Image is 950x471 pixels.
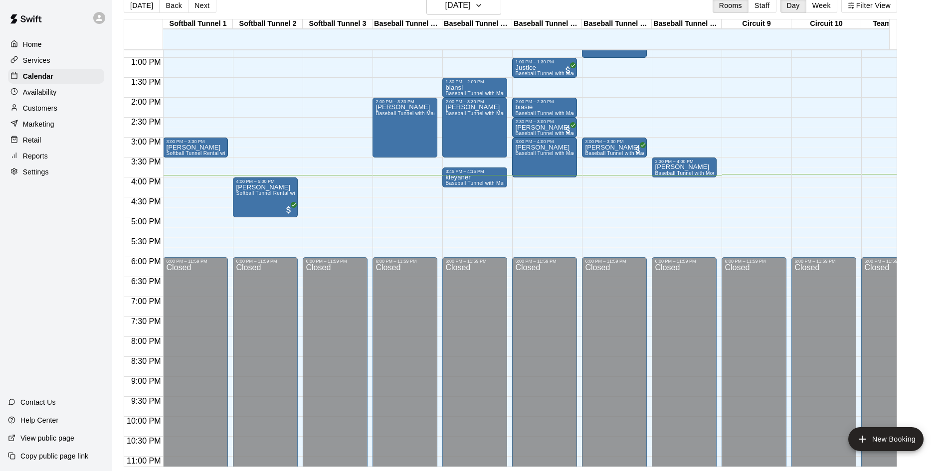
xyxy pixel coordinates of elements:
span: Baseball Tunnel with Machine [585,151,656,156]
span: 2:30 PM [129,118,164,126]
span: 6:00 PM [129,257,164,266]
a: Customers [8,101,104,116]
span: 1:00 PM [129,58,164,66]
a: Availability [8,85,104,100]
div: Softball Tunnel 1 [163,19,233,29]
div: 3:00 PM – 3:30 PM: Squires [163,138,228,157]
div: Baseball Tunnel 4 (Machine) [373,19,442,29]
p: Help Center [20,415,58,425]
span: 10:30 PM [124,437,163,445]
div: 2:30 PM – 3:00 PM: Grayson Scrivner [512,118,577,138]
div: 2:00 PM – 3:30 PM: burke [373,98,437,157]
span: 4:00 PM [129,177,164,186]
span: 8:00 PM [129,337,164,345]
div: 2:00 PM – 2:30 PM [515,99,574,104]
span: All customers have paid [563,125,573,135]
p: Contact Us [20,397,56,407]
span: 10:00 PM [124,417,163,425]
a: Settings [8,164,104,179]
div: Baseball Tunnel 6 (Machine) [512,19,582,29]
div: 6:00 PM – 11:59 PM [585,259,644,264]
div: 3:00 PM – 4:00 PM [515,139,574,144]
div: 2:00 PM – 3:30 PM [376,99,434,104]
div: 6:00 PM – 11:59 PM [306,259,365,264]
span: All customers have paid [284,205,294,215]
span: All customers have paid [563,65,573,75]
div: 6:00 PM – 11:59 PM [655,259,714,264]
div: 1:30 PM – 2:00 PM: biansi [442,78,507,98]
span: Baseball Tunnel with Machine [515,151,586,156]
p: Copy public page link [20,451,88,461]
span: 5:00 PM [129,217,164,226]
span: Baseball Tunnel with Machine [445,180,516,186]
div: 2:00 PM – 3:30 PM [445,99,504,104]
p: Reports [23,151,48,161]
div: 6:00 PM – 11:59 PM [166,259,225,264]
div: 6:00 PM – 11:59 PM [236,259,295,264]
span: Baseball Tunnel with Machine [515,131,586,136]
p: Marketing [23,119,54,129]
div: 6:00 PM – 11:59 PM [445,259,504,264]
div: 3:30 PM – 4:00 PM [655,159,714,164]
a: Calendar [8,69,104,84]
a: Home [8,37,104,52]
div: 2:00 PM – 2:30 PM: biasie [512,98,577,118]
div: 6:00 PM – 11:59 PM [515,259,574,264]
p: Customers [23,103,57,113]
div: Softball Tunnel 3 [303,19,373,29]
span: 2:00 PM [129,98,164,106]
span: Softball Tunnel Rental with Machine [166,151,251,156]
span: 4:30 PM [129,197,164,206]
span: 7:00 PM [129,297,164,306]
p: Home [23,39,42,49]
div: 1:00 PM – 1:30 PM: Justice [512,58,577,78]
a: Retail [8,133,104,148]
span: Baseball Tunnel with Machine [515,71,586,76]
div: 2:00 PM – 3:30 PM: burke [442,98,507,157]
div: 3:00 PM – 3:30 PM [585,139,644,144]
span: 7:30 PM [129,317,164,325]
button: add [848,427,924,451]
div: Team Room 1 [861,19,931,29]
span: 3:00 PM [129,138,164,146]
span: Baseball Tunnel with Machine [445,91,516,96]
div: 3:00 PM – 3:30 PM: Grayson Scrivner [582,138,647,157]
div: 1:30 PM – 2:00 PM [445,79,504,84]
span: 3:30 PM [129,157,164,166]
span: 9:00 PM [129,377,164,385]
span: 11:00 PM [124,457,163,465]
a: Marketing [8,117,104,132]
span: Softball Tunnel Rental with Machine [236,190,321,196]
div: 6:00 PM – 11:59 PM [376,259,434,264]
div: Baseball Tunnel 8 (Mound) [652,19,722,29]
p: Services [23,55,50,65]
div: Circuit 10 [791,19,861,29]
div: 3:00 PM – 3:30 PM [166,139,225,144]
div: 1:00 PM – 1:30 PM [515,59,574,64]
div: 4:00 PM – 5:00 PM: Jessica Morales [233,177,298,217]
p: Retail [23,135,41,145]
p: Calendar [23,71,53,81]
span: 8:30 PM [129,357,164,365]
div: 6:00 PM – 11:59 PM [864,259,923,264]
span: Baseball Tunnel with Machine [515,111,586,116]
span: 9:30 PM [129,397,164,405]
div: Baseball Tunnel 7 (Mound/Machine) [582,19,652,29]
div: 6:00 PM – 11:59 PM [725,259,783,264]
div: 3:00 PM – 4:00 PM: Blazejewski [512,138,577,177]
p: Availability [23,87,57,97]
div: 3:45 PM – 4:15 PM: kleyaner [442,167,507,187]
div: Circuit 9 [722,19,791,29]
a: Reports [8,149,104,163]
div: Softball Tunnel 2 [233,19,303,29]
div: 2:30 PM – 3:00 PM [515,119,574,124]
p: Settings [23,167,49,177]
